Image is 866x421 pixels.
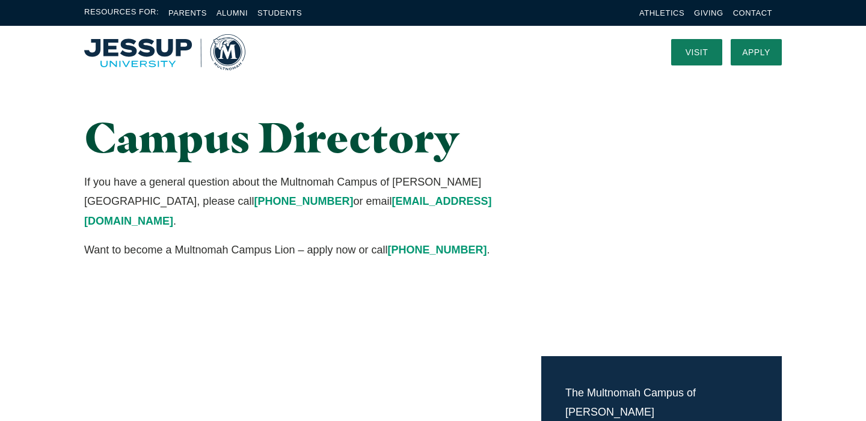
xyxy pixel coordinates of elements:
a: Parents [168,8,207,17]
a: Students [257,8,302,17]
a: Giving [694,8,723,17]
h1: Campus Directory [84,114,542,160]
a: Apply [731,39,782,65]
p: If you have a general question about the Multnomah Campus of [PERSON_NAME][GEOGRAPHIC_DATA], plea... [84,172,542,231]
span: Resources For: [84,6,159,20]
a: [PHONE_NUMBER] [254,195,353,207]
a: Home [84,34,245,70]
a: [EMAIL_ADDRESS][DOMAIN_NAME] [84,195,491,226]
img: Multnomah University Logo [84,34,245,70]
a: Alumni [216,8,248,17]
a: Athletics [639,8,684,17]
a: [PHONE_NUMBER] [388,244,487,256]
a: Visit [671,39,722,65]
a: Contact [733,8,772,17]
p: Want to become a Multnomah Campus Lion – apply now or call . [84,240,542,259]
